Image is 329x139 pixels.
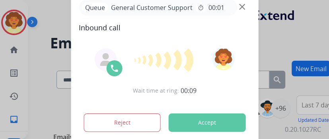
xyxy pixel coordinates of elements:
[212,48,235,70] img: avatar
[197,4,204,11] mat-icon: timer
[239,4,245,10] img: close-button
[99,53,112,66] img: agent-avatar
[84,113,161,132] button: Reject
[133,87,179,95] span: Wait time at ring:
[181,86,197,95] span: 00:09
[168,113,245,132] button: Accept
[208,3,224,12] span: 00:01
[108,3,196,12] span: General Customer Support
[285,125,321,134] p: 0.20.1027RC
[82,2,108,12] p: Queue
[109,64,119,73] img: call-icon
[79,22,250,33] span: Inbound call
